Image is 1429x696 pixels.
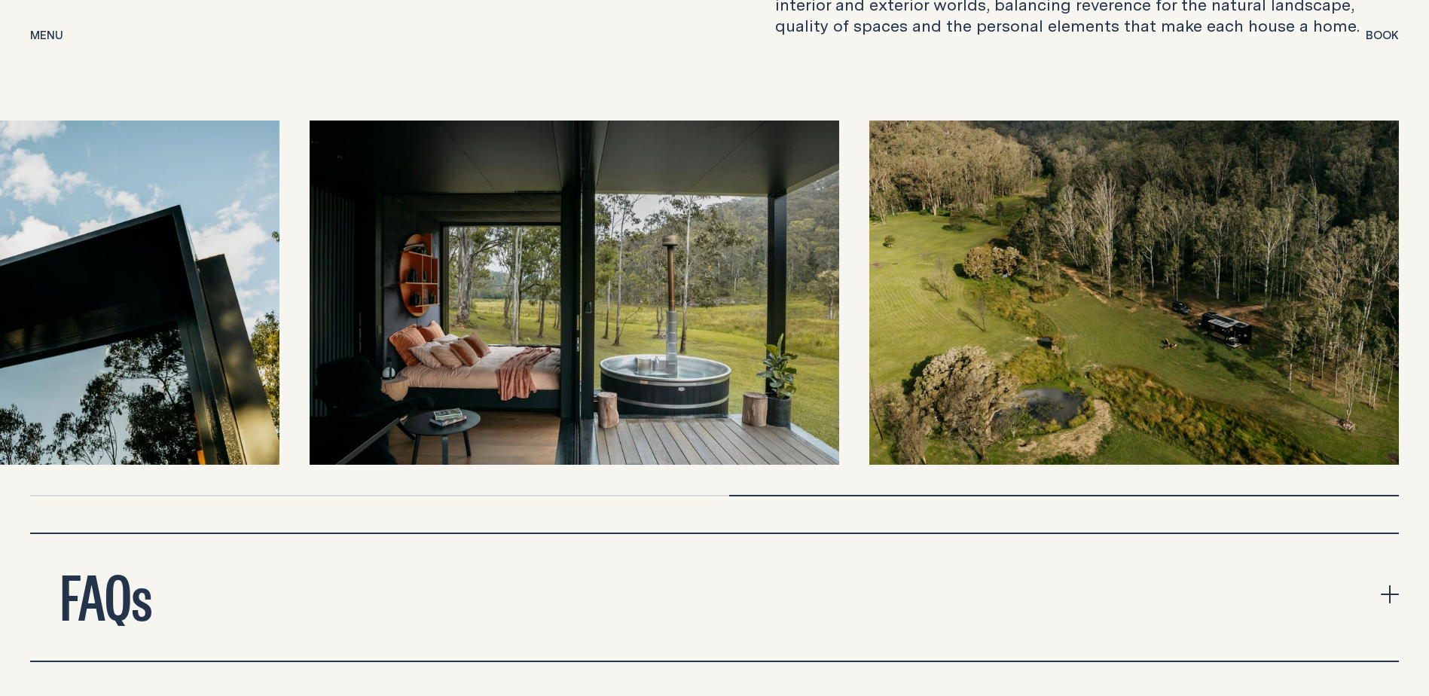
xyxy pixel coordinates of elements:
[1366,29,1399,41] span: Book
[30,534,1399,661] button: expand accordion
[30,29,63,41] span: Menu
[1366,27,1399,45] button: show booking tray
[60,564,152,624] h2: FAQs
[30,27,63,45] button: show menu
